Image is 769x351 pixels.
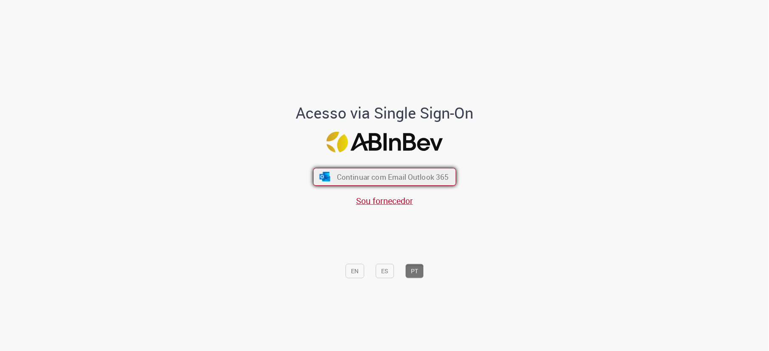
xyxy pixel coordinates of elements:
h1: Acesso via Single Sign-On [267,105,503,122]
button: ícone Azure/Microsoft 360 Continuar com Email Outlook 365 [313,168,456,186]
span: Continuar com Email Outlook 365 [336,172,449,182]
button: EN [345,264,364,278]
button: ES [376,264,394,278]
img: ícone Azure/Microsoft 360 [319,172,331,181]
button: PT [405,264,424,278]
img: Logo ABInBev [326,132,443,153]
a: Sou fornecedor [356,195,413,206]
